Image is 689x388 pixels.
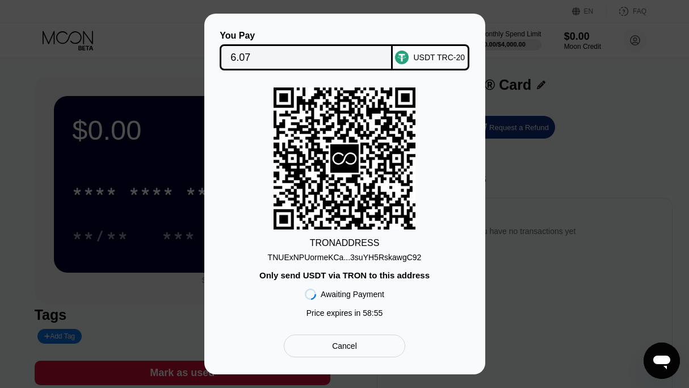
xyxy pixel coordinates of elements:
div: Cancel [332,341,357,351]
div: TNUExNPUormeKCa...3suYH5RskawgC92 [268,248,422,262]
div: TRON ADDRESS [310,238,380,248]
div: Cancel [284,335,405,357]
div: USDT TRC-20 [413,53,465,62]
div: You PayUSDT TRC-20 [221,31,468,70]
span: 58 : 55 [363,308,383,318]
iframe: Button to launch messaging window [644,343,680,379]
div: Awaiting Payment [321,290,384,299]
div: Price expires in [306,308,383,318]
div: Only send USDT via TRON to this address [259,270,430,280]
div: TNUExNPUormeKCa...3suYH5RskawgC92 [268,253,422,262]
div: You Pay [220,31,393,41]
